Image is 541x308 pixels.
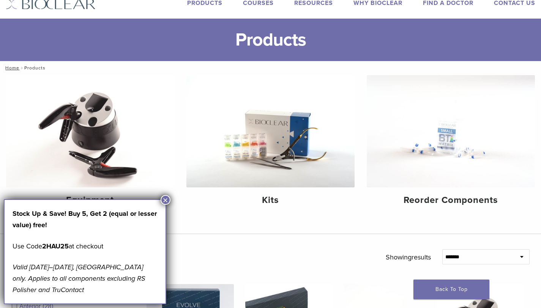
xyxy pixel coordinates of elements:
[386,249,431,265] p: Showing results
[13,209,157,229] strong: Stock Up & Save! Buy 5, Get 2 (equal or lesser value) free!
[161,195,170,205] button: Close
[12,193,168,207] h4: Equipment
[13,263,145,294] em: Valid [DATE]–[DATE], [GEOGRAPHIC_DATA] only. Applies to all components excluding RS Polisher and ...
[367,75,535,187] img: Reorder Components
[3,65,19,71] a: Home
[13,240,158,252] p: Use Code at checkout
[367,75,535,212] a: Reorder Components
[6,75,174,187] img: Equipment
[413,280,489,299] a: Back To Top
[42,242,69,250] strong: 2HAU25
[186,75,355,187] img: Kits
[186,75,355,212] a: Kits
[192,193,349,207] h4: Kits
[19,66,24,70] span: /
[6,75,174,212] a: Equipment
[373,193,529,207] h4: Reorder Components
